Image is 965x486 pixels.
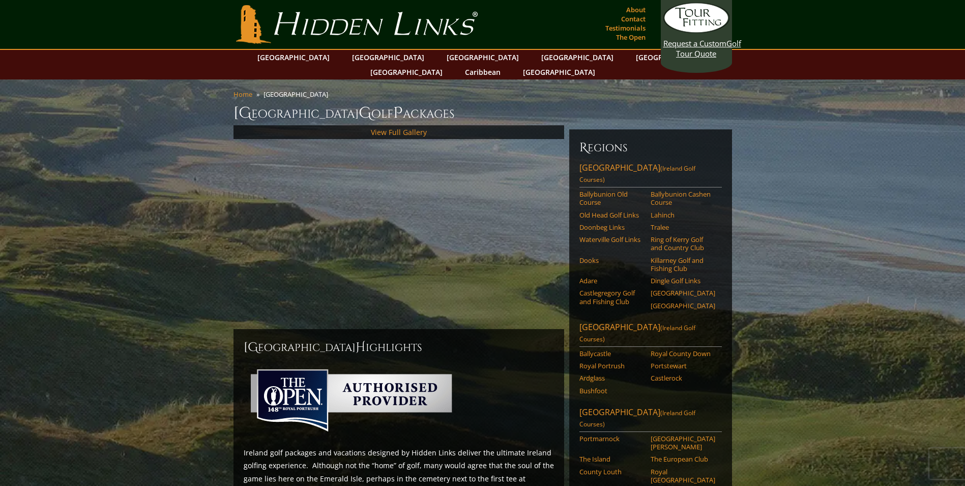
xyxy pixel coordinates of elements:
a: Doonbeg Links [579,223,644,231]
span: Request a Custom [663,38,726,48]
span: H [356,339,366,356]
h6: Regions [579,140,722,156]
span: (Ireland Golf Courses) [579,164,695,184]
a: Lahinch [651,211,715,219]
a: [GEOGRAPHIC_DATA] [651,302,715,310]
a: View Full Gallery [371,127,427,137]
a: Ballycastle [579,349,644,358]
a: [GEOGRAPHIC_DATA] [631,50,713,65]
a: The Open [613,30,648,44]
a: [GEOGRAPHIC_DATA] [518,65,600,79]
a: Ballybunion Old Course [579,190,644,207]
a: Contact [619,12,648,26]
h2: [GEOGRAPHIC_DATA] ighlights [244,339,554,356]
a: Adare [579,277,644,285]
a: The European Club [651,455,715,463]
h1: [GEOGRAPHIC_DATA] olf ackages [233,103,732,123]
a: [GEOGRAPHIC_DATA] [347,50,429,65]
a: Royal [GEOGRAPHIC_DATA] [651,468,715,484]
a: Ring of Kerry Golf and Country Club [651,235,715,252]
a: [GEOGRAPHIC_DATA] [651,289,715,297]
a: Home [233,90,252,99]
a: Ardglass [579,374,644,382]
a: Royal Portrush [579,362,644,370]
a: Dingle Golf Links [651,277,715,285]
a: [GEOGRAPHIC_DATA] [442,50,524,65]
a: [GEOGRAPHIC_DATA][PERSON_NAME] [651,435,715,451]
a: Portstewart [651,362,715,370]
span: P [393,103,403,123]
a: [GEOGRAPHIC_DATA](Ireland Golf Courses) [579,407,722,432]
a: County Louth [579,468,644,476]
a: Request a CustomGolf Tour Quote [663,3,729,59]
a: Killarney Golf and Fishing Club [651,256,715,273]
a: [GEOGRAPHIC_DATA] [536,50,619,65]
a: Testimonials [603,21,648,35]
a: Caribbean [460,65,506,79]
span: (Ireland Golf Courses) [579,409,695,428]
a: [GEOGRAPHIC_DATA](Ireland Golf Courses) [579,162,722,187]
span: (Ireland Golf Courses) [579,323,695,343]
a: Castlegregory Golf and Fishing Club [579,289,644,306]
a: [GEOGRAPHIC_DATA] [365,65,448,79]
a: [GEOGRAPHIC_DATA] [252,50,335,65]
a: Dooks [579,256,644,264]
a: Old Head Golf Links [579,211,644,219]
a: Tralee [651,223,715,231]
a: Waterville Golf Links [579,235,644,244]
li: [GEOGRAPHIC_DATA] [264,90,332,99]
a: Portmarnock [579,435,644,443]
a: Castlerock [651,374,715,382]
a: The Island [579,455,644,463]
a: Ballybunion Cashen Course [651,190,715,207]
a: [GEOGRAPHIC_DATA](Ireland Golf Courses) [579,321,722,347]
span: G [359,103,371,123]
a: About [624,3,648,17]
a: Royal County Down [651,349,715,358]
a: Bushfoot [579,387,644,395]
